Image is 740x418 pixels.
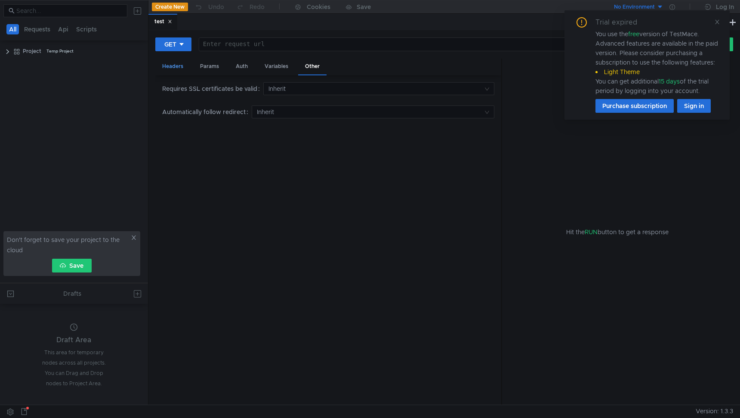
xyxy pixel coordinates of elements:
div: Drafts [63,288,81,299]
button: Redo [230,0,271,13]
div: Save [357,4,371,10]
span: Don't forget to save your project to the cloud [7,235,129,255]
button: Purchase subscription [595,99,674,113]
li: Light Theme [595,67,719,77]
div: Variables [258,59,295,74]
div: Headers [155,59,190,74]
span: Version: 1.3.3 [696,405,733,418]
input: Search... [16,6,122,15]
button: Requests [22,24,53,34]
div: No Environment [614,3,655,11]
label: Automatically follow redirect [162,105,252,118]
button: Scripts [74,24,99,34]
div: test [154,17,172,26]
div: Project [23,45,41,58]
div: Trial expired [595,17,647,28]
div: Other [298,59,327,75]
span: free [628,30,639,38]
button: All [6,24,19,34]
div: Temp Project [46,45,74,58]
div: Undo [208,2,224,12]
div: Auth [229,59,255,74]
div: Log In [716,2,734,12]
div: GET [164,40,176,49]
span: RUN [585,228,598,236]
span: 15 days [659,77,680,85]
div: Params [193,59,226,74]
span: Hit the button to get a response [566,227,669,237]
button: Api [55,24,71,34]
div: You use the version of TestMace. Advanced features are available in the paid version. Please cons... [595,29,719,96]
div: You can get additional of the trial period by logging into your account. [595,77,719,96]
div: Redo [250,2,265,12]
button: Sign in [677,99,711,113]
button: Undo [188,0,230,13]
button: Create New [152,3,188,11]
label: Requires SSL certificates be valid [162,82,263,95]
button: GET [155,37,191,51]
div: Cookies [307,2,330,12]
button: Save [52,259,92,272]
